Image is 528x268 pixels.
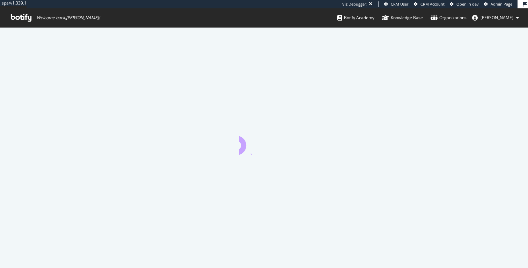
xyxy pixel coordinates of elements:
span: Welcome back, [PERSON_NAME] ! [37,15,100,21]
div: Botify Academy [337,14,374,21]
span: Open in dev [456,1,479,7]
div: Viz Debugger: [342,1,367,7]
span: Thomas Grange [481,15,513,21]
a: CRM User [384,1,409,7]
span: CRM Account [420,1,445,7]
a: Botify Academy [337,8,374,27]
a: CRM Account [414,1,445,7]
a: Knowledge Base [382,8,423,27]
a: Organizations [431,8,467,27]
button: [PERSON_NAME] [467,12,525,23]
a: Open in dev [450,1,479,7]
span: CRM User [391,1,409,7]
span: Admin Page [491,1,512,7]
div: Organizations [431,14,467,21]
div: animation [239,130,289,155]
a: Admin Page [484,1,512,7]
div: Knowledge Base [382,14,423,21]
